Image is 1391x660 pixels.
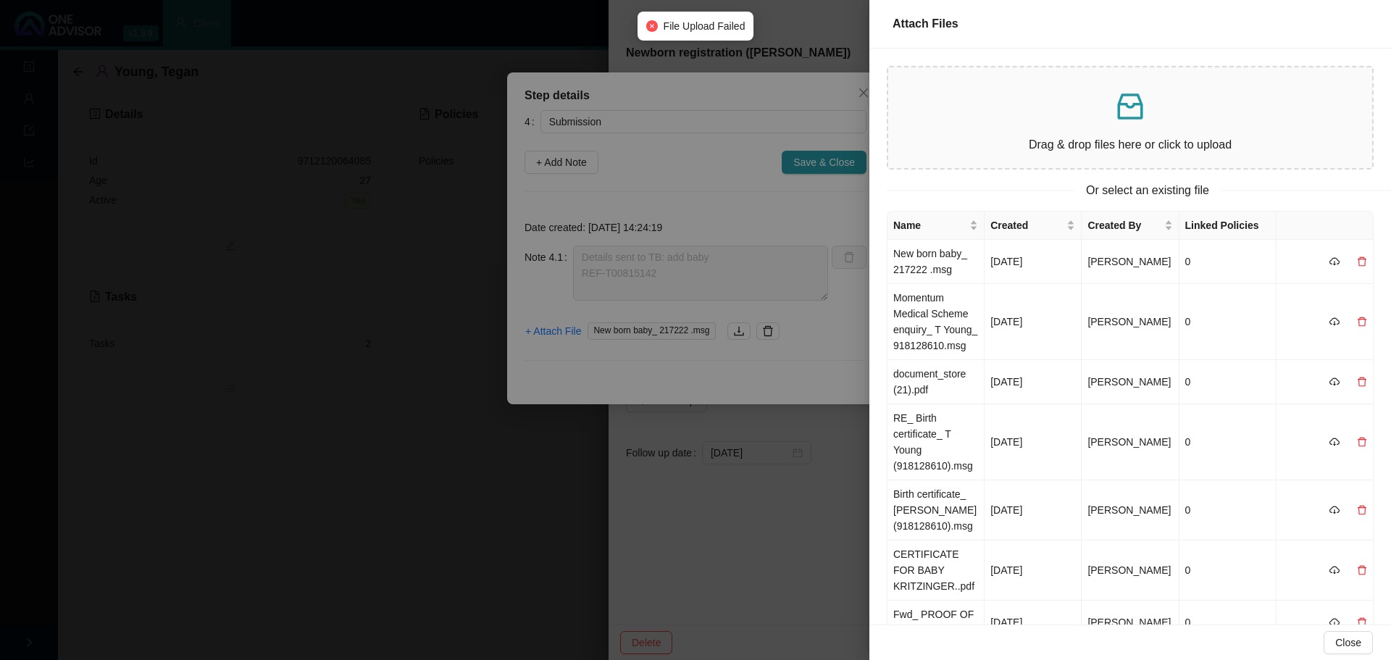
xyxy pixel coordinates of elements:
[887,240,985,284] td: New born baby_ 217222 .msg
[1087,436,1171,448] span: [PERSON_NAME]
[1087,504,1171,516] span: [PERSON_NAME]
[985,540,1082,601] td: [DATE]
[1357,256,1367,267] span: delete
[888,67,1372,168] span: inboxDrag & drop files here or click to upload
[1357,437,1367,447] span: delete
[1082,212,1179,240] th: Created By
[1087,256,1171,267] span: [PERSON_NAME]
[985,360,1082,404] td: [DATE]
[887,284,985,360] td: Momentum Medical Scheme enquiry_ T Young_ 918128610.msg
[887,540,985,601] td: CERTIFICATE FOR BABY KRITZINGER..pdf
[1179,540,1277,601] td: 0
[893,17,958,30] span: Attach Files
[985,601,1082,645] td: [DATE]
[1113,89,1148,124] span: inbox
[1329,317,1340,327] span: cloud-download
[1087,376,1171,388] span: [PERSON_NAME]
[1087,617,1171,628] span: [PERSON_NAME]
[646,20,658,32] span: close-circle
[985,404,1082,480] td: [DATE]
[1179,480,1277,540] td: 0
[893,217,966,233] span: Name
[990,217,1064,233] span: Created
[1087,217,1161,233] span: Created By
[1324,631,1373,654] button: Close
[1357,565,1367,575] span: delete
[1329,377,1340,387] span: cloud-download
[985,212,1082,240] th: Created
[985,240,1082,284] td: [DATE]
[887,360,985,404] td: document_store (21).pdf
[887,404,985,480] td: RE_ Birth certificate_ T Young (918128610).msg
[1179,212,1277,240] th: Linked Policies
[887,212,985,240] th: Name
[1335,635,1361,651] span: Close
[985,284,1082,360] td: [DATE]
[1357,505,1367,515] span: delete
[1179,240,1277,284] td: 0
[1179,601,1277,645] td: 0
[887,480,985,540] td: Birth certificate_ [PERSON_NAME] (918128610).msg
[900,135,1361,154] p: Drag & drop files here or click to upload
[985,480,1082,540] td: [DATE]
[1179,284,1277,360] td: 0
[1357,317,1367,327] span: delete
[887,601,985,645] td: Fwd_ PROOF OF BIRTH _.msg
[1329,565,1340,575] span: cloud-download
[1329,256,1340,267] span: cloud-download
[1087,564,1171,576] span: [PERSON_NAME]
[664,18,745,34] span: File Upload Failed
[1179,360,1277,404] td: 0
[1329,437,1340,447] span: cloud-download
[1074,181,1221,199] span: Or select an existing file
[1179,404,1277,480] td: 0
[1329,505,1340,515] span: cloud-download
[1357,377,1367,387] span: delete
[1087,316,1171,327] span: [PERSON_NAME]
[1357,617,1367,627] span: delete
[1329,617,1340,627] span: cloud-download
